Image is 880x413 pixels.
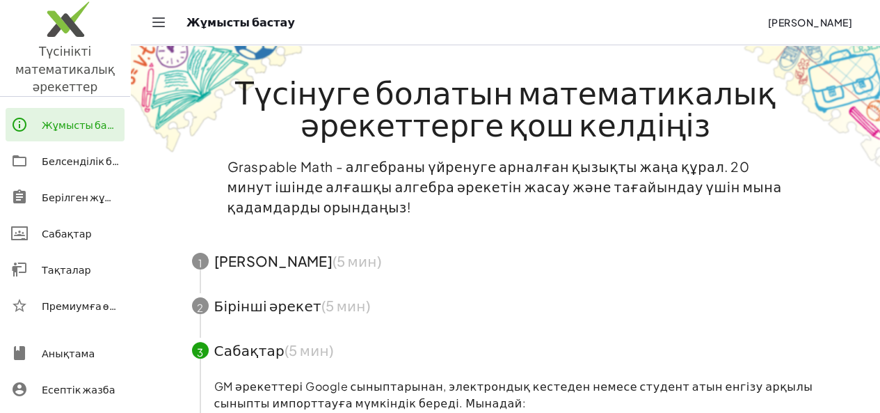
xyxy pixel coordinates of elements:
[197,300,203,313] font: 2
[42,155,134,167] font: Белсенділік банкі
[198,256,202,269] font: 1
[175,239,836,283] button: 1[PERSON_NAME](5 мин)
[175,328,836,373] button: 3Сабақтар(5 мин)
[756,10,863,35] button: [PERSON_NAME]
[42,347,95,359] font: Анықтама
[42,227,92,240] font: Сабақтар
[131,44,305,155] img: get-started-bg-ul-Ceg4j33I.png
[42,383,115,396] font: Есептік жазба
[235,72,776,143] font: Түсінуге болатын математикалық әрекеттерге қош келдіңіз
[42,118,130,131] font: Жұмысты бастау
[33,79,98,94] font: әрекеттер
[768,16,852,29] font: [PERSON_NAME]
[42,299,135,312] font: Премиумға өтіңіз!
[6,336,125,370] a: Анықтама
[197,345,203,358] font: 3
[214,379,813,410] font: GM әрекеттері Google сыныптарынан, электрондық кестеден немесе студент атын енгізу арқылы сыныпты...
[147,11,170,33] button: Навигацияны ауыстырып қосу
[15,43,115,77] font: Түсінікті математикалық
[6,144,125,178] a: Белсенділік банкі
[227,158,782,215] font: Graspable Math - алгебраны үйренуге арналған қызықты жаңа құрал. 20 минут ішінде алғашқы алгебра ...
[6,180,125,214] a: Берілген жұмыс
[6,108,125,141] a: Жұмысты бастау
[6,217,125,250] a: Сабақтар
[42,263,91,276] font: Тақталар
[6,373,125,406] a: Есептік жазба
[42,191,126,203] font: Берілген жұмыс
[6,253,125,286] a: Тақталар
[175,283,836,328] button: 2Бірінші әрекет(5 мин)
